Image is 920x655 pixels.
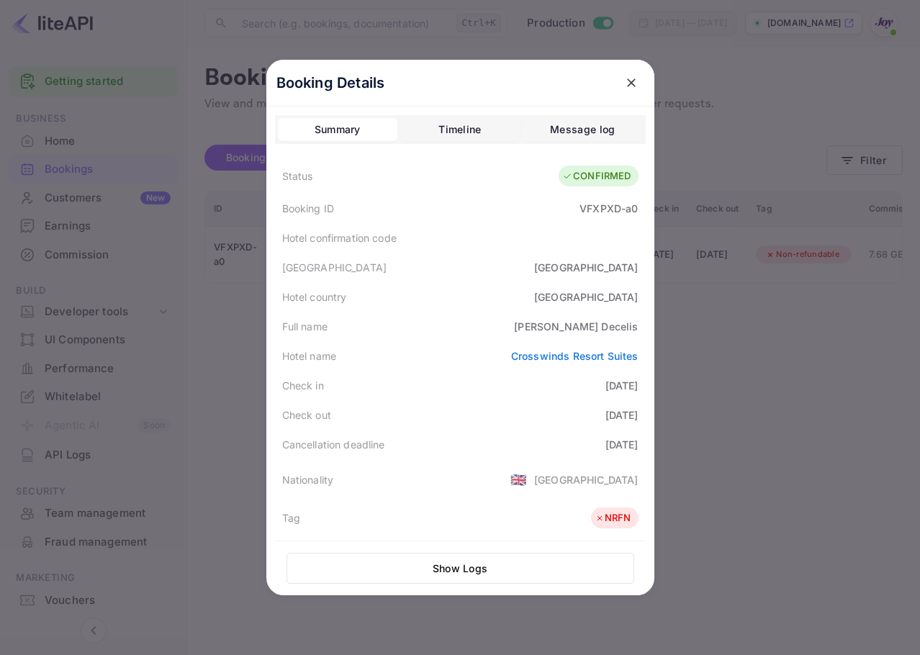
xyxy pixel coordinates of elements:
[534,289,639,304] div: [GEOGRAPHIC_DATA]
[282,289,347,304] div: Hotel country
[282,378,324,393] div: Check in
[282,348,337,363] div: Hotel name
[605,407,639,423] div: [DATE]
[514,319,638,334] div: [PERSON_NAME] Decelis
[605,437,639,452] div: [DATE]
[595,511,631,525] div: NRFN
[534,472,639,487] div: [GEOGRAPHIC_DATA]
[579,201,638,216] div: VFXPXD-a0
[282,201,335,216] div: Booking ID
[315,121,361,138] div: Summary
[605,378,639,393] div: [DATE]
[510,466,527,492] span: United States
[282,230,397,245] div: Hotel confirmation code
[287,553,634,584] button: Show Logs
[276,72,385,94] p: Booking Details
[534,260,639,275] div: [GEOGRAPHIC_DATA]
[618,70,644,96] button: close
[438,121,481,138] div: Timeline
[282,510,300,525] div: Tag
[562,169,631,184] div: CONFIRMED
[523,118,642,141] button: Message log
[278,118,397,141] button: Summary
[282,260,387,275] div: [GEOGRAPHIC_DATA]
[511,350,639,362] a: Crosswinds Resort Suites
[400,118,520,141] button: Timeline
[550,121,615,138] div: Message log
[282,319,328,334] div: Full name
[282,472,334,487] div: Nationality
[282,407,331,423] div: Check out
[282,437,385,452] div: Cancellation deadline
[282,168,313,184] div: Status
